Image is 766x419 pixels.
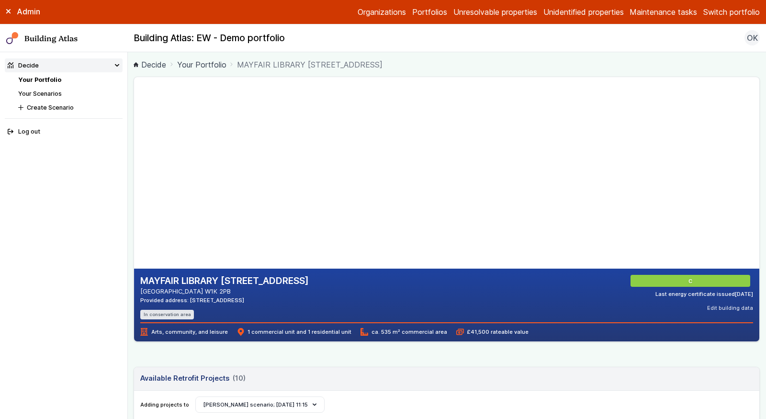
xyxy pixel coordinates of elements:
address: [GEOGRAPHIC_DATA] W1K 2PB [140,287,309,296]
span: £41,500 rateable value [456,328,529,336]
a: Your Portfolio [177,59,226,70]
span: 1 commercial unit and 1 residential unit [237,328,351,336]
button: OK [744,30,760,45]
time: [DATE] [735,291,753,297]
a: Decide [134,59,166,70]
div: Decide [8,61,39,70]
span: (10) [233,373,246,384]
a: Your Portfolio [18,76,61,83]
span: Arts, community, and leisure [140,328,227,336]
a: Your Scenarios [18,90,62,97]
span: MAYFAIR LIBRARY [STREET_ADDRESS] [237,59,383,70]
div: Last energy certificate issued [655,290,753,298]
span: OK [747,32,758,44]
button: [PERSON_NAME] scenario; [DATE] 11:15 [195,396,325,413]
span: Adding projects to [140,401,189,408]
a: Unresolvable properties [453,6,537,18]
li: In conservation area [140,310,194,319]
a: Unidentified properties [543,6,624,18]
a: Organizations [358,6,406,18]
h3: Available Retrofit Projects [140,373,245,384]
button: Edit building data [707,304,753,312]
a: Portfolios [412,6,447,18]
h2: MAYFAIR LIBRARY [STREET_ADDRESS] [140,275,309,287]
h2: Building Atlas: EW - Demo portfolio [134,32,285,45]
img: main-0bbd2752.svg [6,32,19,45]
button: Create Scenario [15,101,123,114]
span: ca. 535 m² commercial area [360,328,447,336]
div: Provided address: [STREET_ADDRESS] [140,296,309,304]
button: Switch portfolio [703,6,760,18]
span: C [690,277,694,285]
a: Maintenance tasks [630,6,697,18]
summary: Decide [5,58,123,72]
button: Log out [5,125,123,139]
